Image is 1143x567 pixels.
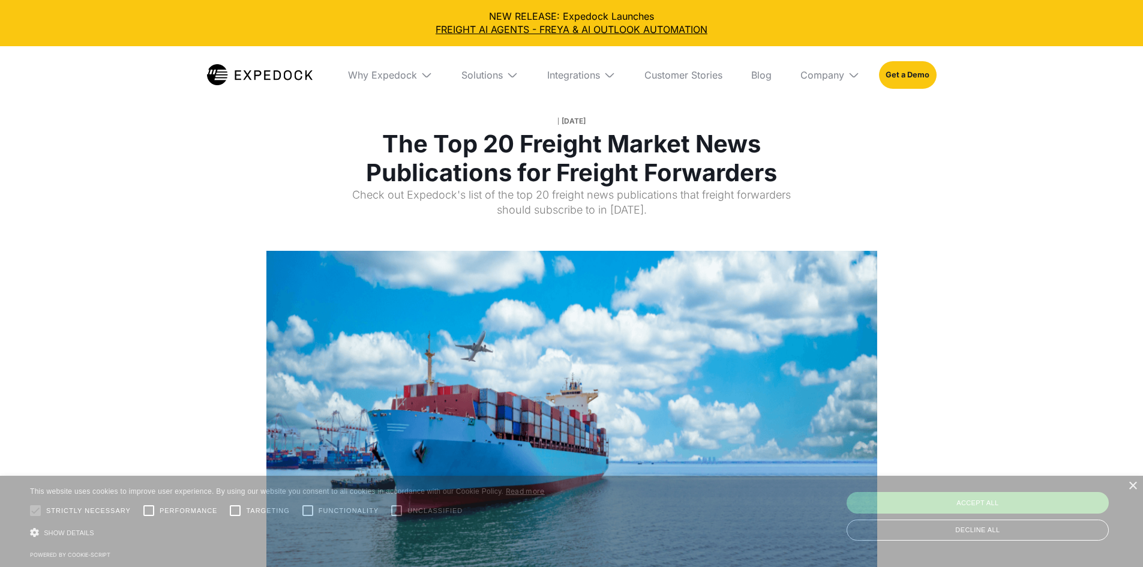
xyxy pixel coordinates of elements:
p: Check out Expedock's list of the top 20 freight news publications that freight forwarders should ... [349,187,794,227]
div: Decline all [847,520,1109,541]
div: NEW RELEASE: Expedock Launches [10,10,1133,37]
div: Solutions [452,46,528,104]
div: Accept all [847,492,1109,514]
div: Why Expedock [338,46,442,104]
span: Performance [160,506,218,516]
span: Show details [44,529,94,536]
span: Strictly necessary [46,506,131,516]
div: Why Expedock [348,69,417,81]
span: This website uses cookies to improve user experience. By using our website you consent to all coo... [30,487,503,496]
div: Integrations [538,46,625,104]
span: Functionality [319,506,379,516]
span: Unclassified [407,506,463,516]
div: Show details [30,524,545,541]
a: Get a Demo [879,61,936,89]
div: Close [1128,482,1137,491]
div: Company [791,46,869,104]
div: Solutions [461,69,503,81]
div: Company [800,69,844,81]
a: Read more [506,487,545,496]
span: Targeting [246,506,289,516]
div: [DATE] [562,113,586,130]
a: Blog [742,46,781,104]
a: Customer Stories [635,46,732,104]
a: FREIGHT AI AGENTS - FREYA & AI OUTLOOK AUTOMATION [10,23,1133,36]
a: Powered by cookie-script [30,551,110,558]
div: Integrations [547,69,600,81]
h1: The Top 20 Freight Market News Publications for Freight Forwarders [349,130,794,187]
